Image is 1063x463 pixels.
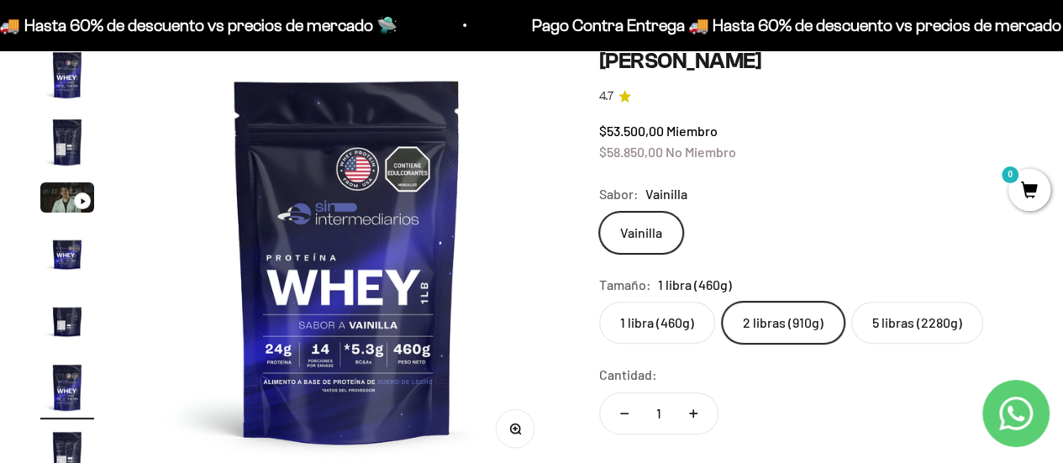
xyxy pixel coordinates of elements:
[40,182,94,218] button: Ir al artículo 3
[40,293,94,347] img: Proteína Whey - Vainilla
[669,393,718,434] button: Aumentar cantidad
[40,115,94,169] img: Proteína Whey - Vainilla
[40,48,94,102] img: Proteína Whey - Vainilla
[599,48,1023,74] h1: [PERSON_NAME]
[645,183,687,205] span: Vainilla
[666,123,718,139] span: Miembro
[40,48,94,107] button: Ir al artículo 1
[599,87,1023,106] a: 4.74.7 de 5.0 estrellas
[599,144,663,160] span: $58.850,00
[599,123,664,139] span: $53.500,00
[599,274,651,296] legend: Tamaño:
[40,360,94,414] img: Proteína Whey - Vainilla
[600,393,649,434] button: Reducir cantidad
[599,183,639,205] legend: Sabor:
[40,360,94,419] button: Ir al artículo 6
[658,274,732,296] span: 1 libra (460g)
[1008,182,1050,201] a: 0
[40,226,94,280] img: Proteína Whey - Vainilla
[40,226,94,285] button: Ir al artículo 4
[1000,165,1020,185] mark: 0
[40,115,94,174] button: Ir al artículo 2
[40,293,94,352] button: Ir al artículo 5
[599,87,613,106] span: 4.7
[666,144,736,160] span: No Miembro
[599,364,657,386] label: Cantidad:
